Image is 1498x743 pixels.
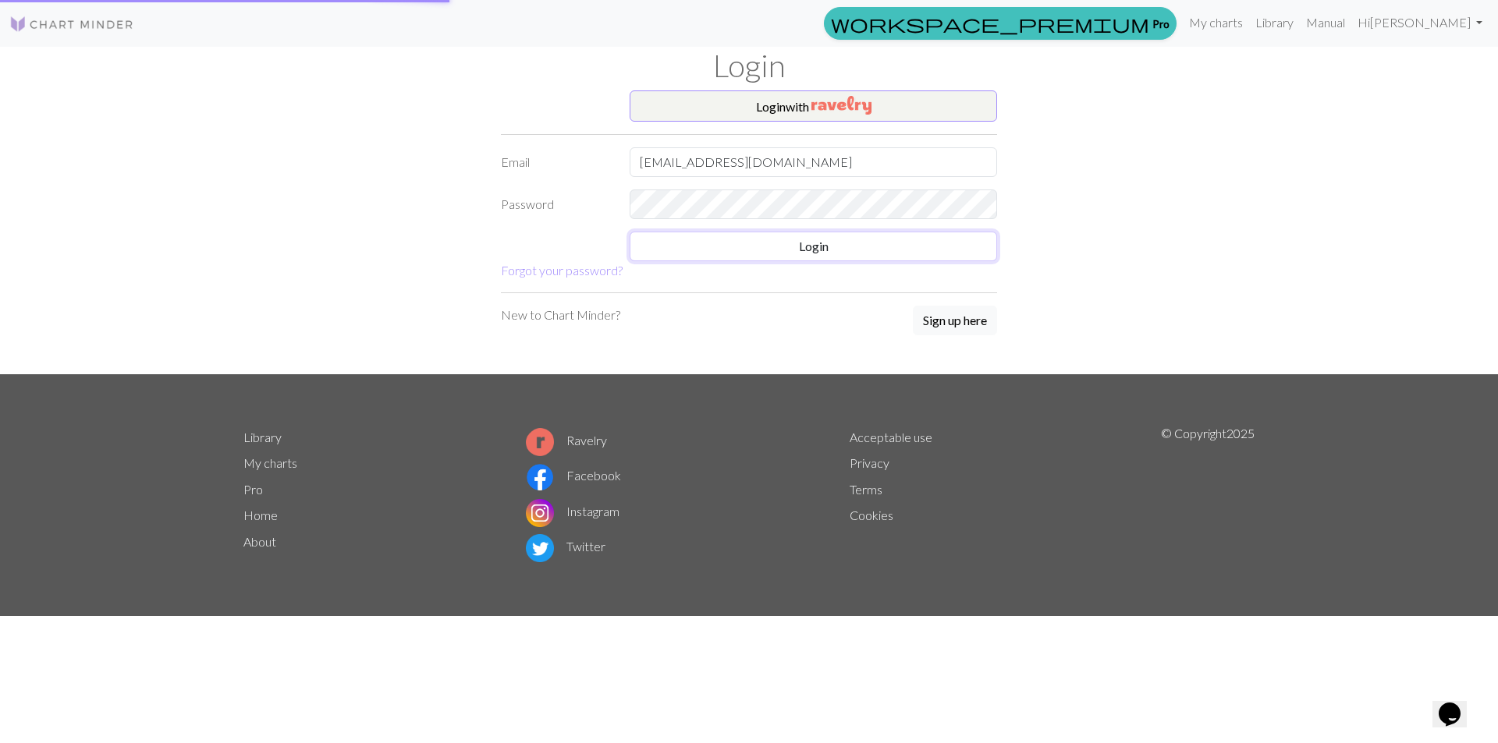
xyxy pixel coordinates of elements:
[824,7,1177,40] a: Pro
[1351,7,1489,38] a: Hi[PERSON_NAME]
[913,306,997,335] button: Sign up here
[526,463,554,491] img: Facebook logo
[492,189,620,219] label: Password
[1432,681,1482,727] iframe: chat widget
[501,263,623,278] a: Forgot your password?
[243,508,278,522] a: Home
[630,90,997,122] button: Loginwith
[243,455,297,470] a: My charts
[526,433,607,448] a: Ravelry
[526,534,554,562] img: Twitter logo
[234,47,1264,84] h1: Login
[1249,7,1300,38] a: Library
[850,430,932,444] a: Acceptable use
[526,499,554,527] img: Instagram logo
[1161,424,1255,566] p: © Copyright 2025
[243,430,282,444] a: Library
[630,232,997,261] button: Login
[850,508,893,522] a: Cookies
[526,504,619,518] a: Instagram
[913,306,997,337] a: Sign up here
[850,455,889,470] a: Privacy
[526,428,554,456] img: Ravelry logo
[831,12,1149,34] span: workspace_premium
[243,482,263,497] a: Pro
[850,482,882,497] a: Terms
[526,539,605,554] a: Twitter
[501,306,620,324] p: New to Chart Minder?
[526,468,621,483] a: Facebook
[811,96,871,115] img: Ravelry
[1183,7,1249,38] a: My charts
[492,147,620,177] label: Email
[1300,7,1351,38] a: Manual
[9,15,134,34] img: Logo
[243,534,276,549] a: About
